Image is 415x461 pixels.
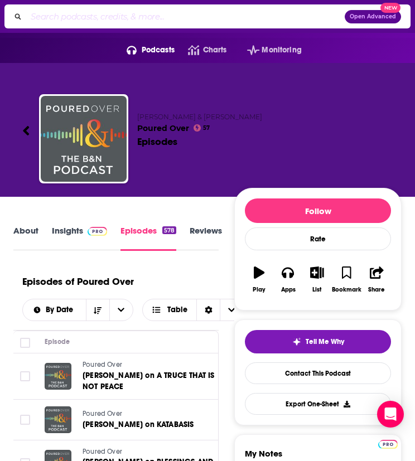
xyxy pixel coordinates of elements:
img: Podchaser Pro [88,227,107,236]
button: Play [245,259,274,300]
div: Play [253,286,266,293]
img: Poured Over [41,96,127,182]
span: Open Advanced [350,14,396,20]
span: By Date [46,306,77,314]
span: Poured Over [83,448,122,455]
span: [PERSON_NAME] on KATABASIS [83,420,194,429]
div: Apps [281,286,296,293]
span: Toggle select row [20,415,30,425]
span: Poured Over [83,410,122,418]
div: Episode [45,335,70,348]
span: [PERSON_NAME] on A TRUCE THAT IS NOT PEACE [83,371,214,391]
span: Table [167,306,187,314]
h2: Poured Over [137,113,393,133]
span: Charts [203,42,227,58]
button: Sort Direction [86,299,109,321]
a: InsightsPodchaser Pro [52,225,107,251]
div: Sort Direction [196,299,220,321]
a: [PERSON_NAME] on KATABASIS [83,419,194,430]
input: Search podcasts, credits, & more... [26,8,345,26]
span: Monitoring [262,42,301,58]
div: 578 [162,226,176,234]
a: Poured Over [83,360,227,370]
button: Follow [245,198,391,223]
a: [PERSON_NAME] on A TRUCE THAT IS NOT PEACE [83,370,227,392]
div: Bookmark [332,286,361,293]
a: Charts [175,41,226,59]
button: Choose View [142,299,244,321]
span: Poured Over [83,361,122,368]
div: Rate [245,227,391,250]
span: 57 [203,126,210,130]
span: Toggle select row [20,371,30,381]
a: Episodes578 [120,225,176,251]
div: Episodes [137,135,177,148]
button: Open AdvancedNew [345,10,401,23]
h1: Episodes of Poured Over [22,275,134,288]
button: open menu [109,299,133,321]
a: Poured Over [83,447,227,457]
span: Tell Me Why [306,337,344,346]
button: List [303,259,332,300]
button: open menu [113,41,175,59]
div: Share [368,286,385,293]
button: Export One-Sheet [245,393,391,415]
span: [PERSON_NAME] & [PERSON_NAME] [137,113,262,121]
div: Open Intercom Messenger [377,401,404,428]
span: New [380,3,400,13]
h2: Choose List sort [22,299,133,321]
div: Search podcasts, credits, & more... [4,4,411,28]
button: Bookmark [331,259,362,300]
button: tell me why sparkleTell Me Why [245,330,391,353]
a: Contact This Podcast [245,362,391,384]
img: Podchaser Pro [378,440,398,449]
button: open menu [23,306,86,314]
a: About [13,225,38,251]
a: Pro website [378,438,398,449]
button: open menu [234,41,302,59]
div: List [312,286,321,293]
button: Share [362,259,391,300]
a: Reviews [190,225,222,251]
img: tell me why sparkle [292,337,301,346]
a: Poured Over [83,409,194,419]
button: Apps [274,259,303,300]
span: Podcasts [142,42,175,58]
